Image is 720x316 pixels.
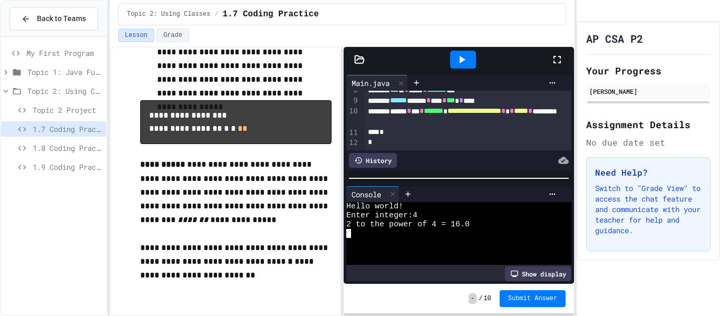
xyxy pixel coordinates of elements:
[589,87,707,96] div: [PERSON_NAME]
[500,290,566,307] button: Submit Answer
[595,183,702,236] p: Switch to "Grade View" to access the chat feature and communicate with your teacher for help and ...
[483,294,491,303] span: 10
[346,138,359,148] div: 12
[27,85,102,97] span: Topic 2: Using Classes
[586,63,711,78] h2: Your Progress
[37,13,86,24] span: Back to Teams
[346,211,417,220] span: Enter integer:4
[505,266,571,281] div: Show display
[469,293,476,304] span: -
[33,123,102,135] span: 1.7 Coding Practice
[222,8,318,21] span: 1.7 Coding Practice
[346,85,359,95] div: 8
[215,10,218,18] span: /
[586,136,711,149] div: No due date set
[346,189,386,200] div: Console
[479,294,482,303] span: /
[346,106,359,127] div: 10
[26,47,102,59] span: My First Program
[346,78,395,89] div: Main.java
[127,10,210,18] span: Topic 2: Using Classes
[157,28,189,42] button: Grade
[595,166,702,179] h3: Need Help?
[346,186,400,202] div: Console
[118,28,154,42] button: Lesson
[349,153,397,168] div: History
[586,31,643,46] h1: AP CSA P2
[586,117,711,132] h2: Assignment Details
[33,161,102,173] span: 1.9 Coding Practice
[346,95,359,106] div: 9
[9,7,98,30] button: Back to Teams
[346,75,408,91] div: Main.java
[346,220,470,229] span: 2 to the power of 4 = 16.0
[33,104,102,116] span: Topic 2 Project
[33,142,102,154] span: 1.8 Coding Practice
[346,202,403,211] span: Hello world!
[508,294,558,303] span: Submit Answer
[27,66,102,78] span: Topic 1: Java Fundamentals
[346,128,359,138] div: 11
